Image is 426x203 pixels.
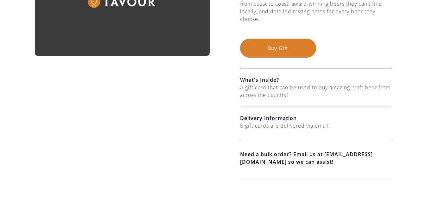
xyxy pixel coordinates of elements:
div: E-gift cards are delivered via email. [240,122,392,130]
h6: What's Inside? [240,76,392,84]
div: A gift card that can be used to buy amazing craft beer from across the country! [240,84,392,99]
h6: Delivery Information [240,114,392,122]
button: Buy Gift [240,39,316,58]
a: Need a bulk order? Email us at [EMAIL_ADDRESS][DOMAIN_NAME] so we can assist! [240,150,392,166]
